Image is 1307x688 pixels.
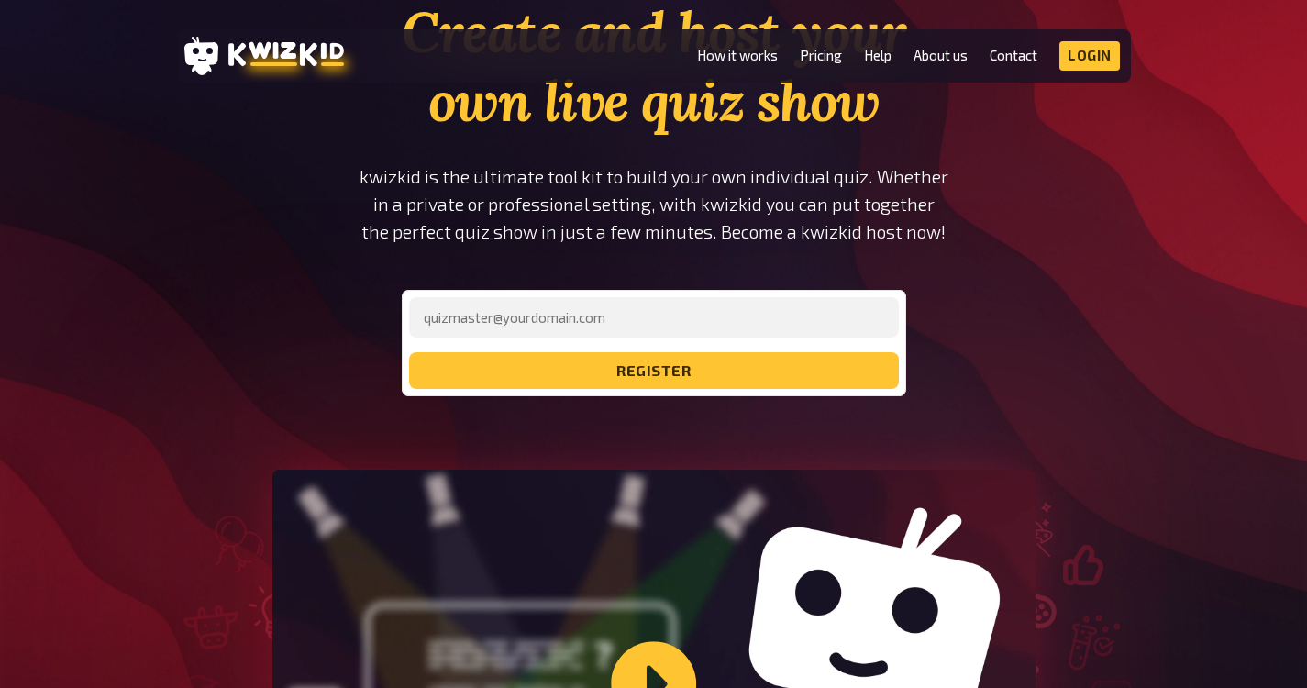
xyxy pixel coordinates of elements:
button: register [409,352,899,389]
p: kwizkid is the ultimate tool kit to build your own individual quiz. Whether in a private or profe... [344,163,964,246]
a: Help [864,48,892,63]
a: About us [914,48,968,63]
input: quizmaster@yourdomain.com [409,297,899,338]
a: Pricing [800,48,842,63]
a: How it works [697,48,778,63]
a: Login [1059,41,1120,71]
a: Contact [990,48,1037,63]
